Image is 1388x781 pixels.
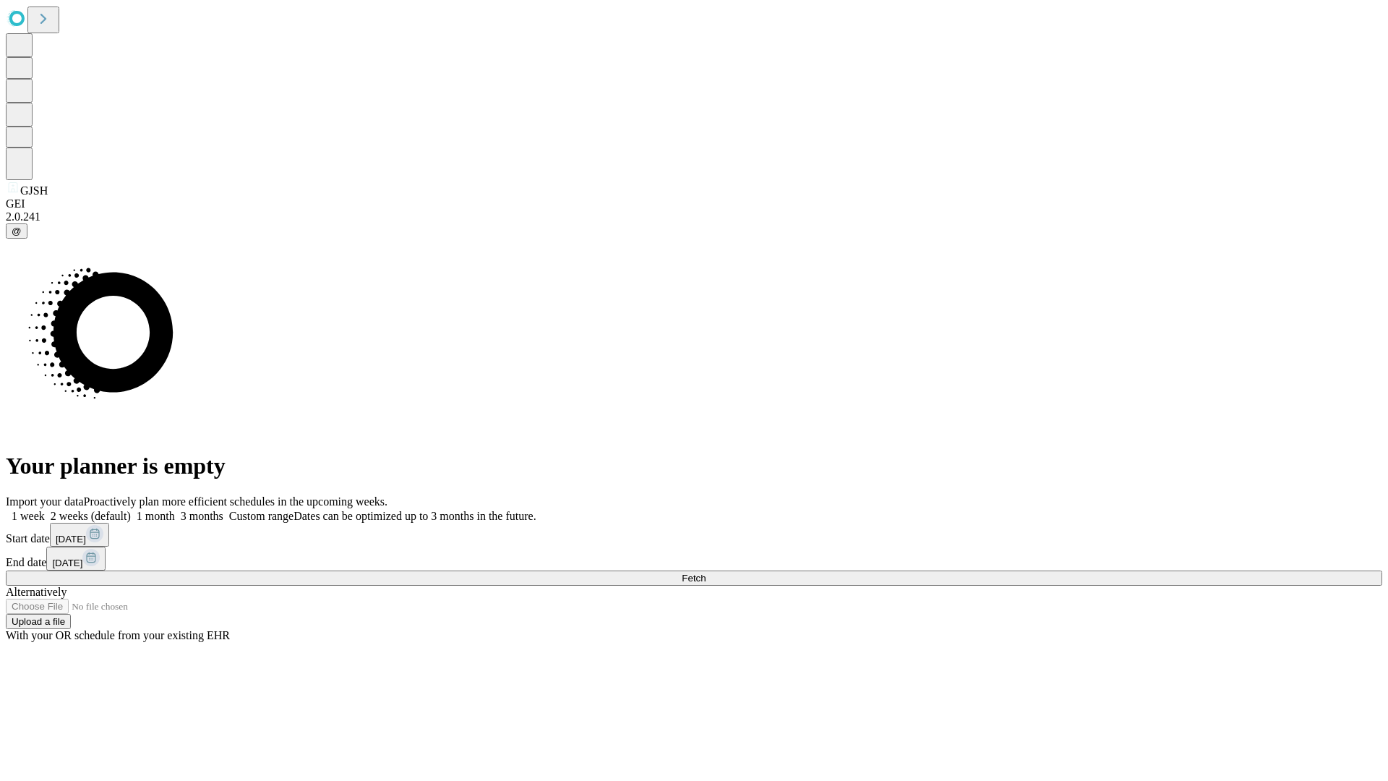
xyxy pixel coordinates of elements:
span: Proactively plan more efficient schedules in the upcoming weeks. [84,495,387,508]
button: Fetch [6,571,1382,586]
span: 1 month [137,510,175,522]
button: Upload a file [6,614,71,629]
span: [DATE] [56,534,86,545]
span: 3 months [181,510,223,522]
span: GJSH [20,184,48,197]
span: Fetch [682,573,706,584]
span: With your OR schedule from your existing EHR [6,629,230,641]
span: @ [12,226,22,236]
div: End date [6,547,1382,571]
span: Dates can be optimized up to 3 months in the future. [294,510,536,522]
div: Start date [6,523,1382,547]
div: 2.0.241 [6,210,1382,223]
div: GEI [6,197,1382,210]
span: 2 weeks (default) [51,510,131,522]
span: [DATE] [52,558,82,568]
span: Import your data [6,495,84,508]
span: Alternatively [6,586,67,598]
span: 1 week [12,510,45,522]
button: [DATE] [46,547,106,571]
span: Custom range [229,510,294,522]
button: @ [6,223,27,239]
button: [DATE] [50,523,109,547]
h1: Your planner is empty [6,453,1382,479]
